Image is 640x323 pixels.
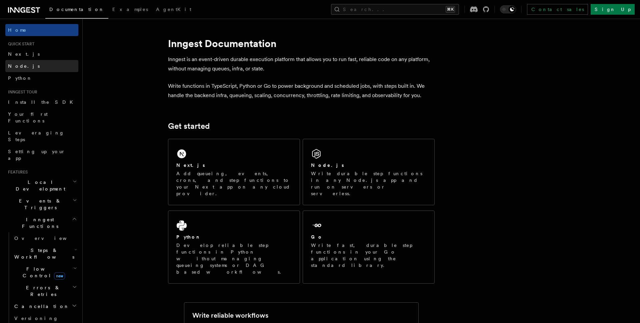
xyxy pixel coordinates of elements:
span: AgentKit [156,7,191,12]
a: Node.jsWrite durable step functions in any Node.js app and run on servers or serverless. [303,139,435,205]
span: Examples [112,7,148,12]
span: Leveraging Steps [8,130,64,142]
a: Next.js [5,48,78,60]
span: Home [8,27,27,33]
a: Setting up your app [5,145,78,164]
span: Python [8,75,32,81]
a: Documentation [45,2,108,19]
span: Inngest tour [5,89,37,95]
a: Leveraging Steps [5,127,78,145]
span: Events & Triggers [5,198,73,211]
span: Overview [14,236,83,241]
span: Next.js [8,51,40,57]
span: Flow Control [12,266,73,279]
p: Write functions in TypeScript, Python or Go to power background and scheduled jobs, with steps bu... [168,81,435,100]
a: Examples [108,2,152,18]
button: Events & Triggers [5,195,78,214]
p: Write fast, durable step functions in your Go application using the standard library. [311,242,426,269]
span: Steps & Workflows [12,247,74,260]
a: Node.js [5,60,78,72]
span: Your first Functions [8,111,48,123]
a: AgentKit [152,2,195,18]
a: Python [5,72,78,84]
a: Get started [168,121,210,131]
span: Inngest Functions [5,216,72,230]
span: Quick start [5,41,34,47]
a: GoWrite fast, durable step functions in your Go application using the standard library. [303,211,435,284]
button: Errors & Retries [12,282,78,300]
a: Next.jsAdd queueing, events, crons, and step functions to your Next app on any cloud provider. [168,139,300,205]
p: Add queueing, events, crons, and step functions to your Next app on any cloud provider. [176,170,292,197]
span: Documentation [49,7,104,12]
a: PythonDevelop reliable step functions in Python without managing queueing systems or DAG based wo... [168,211,300,284]
a: Home [5,24,78,36]
a: Install the SDK [5,96,78,108]
p: Write durable step functions in any Node.js app and run on servers or serverless. [311,170,426,197]
a: Overview [12,232,78,244]
span: new [54,272,65,280]
a: Your first Functions [5,108,78,127]
a: Contact sales [527,4,588,15]
button: Local Development [5,176,78,195]
span: Node.js [8,63,40,69]
kbd: ⌘K [446,6,455,13]
h1: Inngest Documentation [168,37,435,49]
p: Develop reliable step functions in Python without managing queueing systems or DAG based workflows. [176,242,292,275]
h2: Write reliable workflows [192,311,268,320]
h2: Node.js [311,162,344,169]
span: Cancellation [12,303,69,310]
span: Features [5,170,28,175]
button: Steps & Workflows [12,244,78,263]
h2: Go [311,234,323,240]
button: Search...⌘K [331,4,459,15]
a: Sign Up [591,4,635,15]
p: Inngest is an event-driven durable execution platform that allows you to run fast, reliable code ... [168,55,435,73]
h2: Next.js [176,162,205,169]
span: Versioning [14,316,58,321]
span: Setting up your app [8,149,65,161]
span: Errors & Retries [12,284,72,298]
button: Toggle dark mode [500,5,516,13]
button: Inngest Functions [5,214,78,232]
h2: Python [176,234,201,240]
span: Local Development [5,179,73,192]
span: Install the SDK [8,99,77,105]
button: Cancellation [12,300,78,312]
button: Flow Controlnew [12,263,78,282]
